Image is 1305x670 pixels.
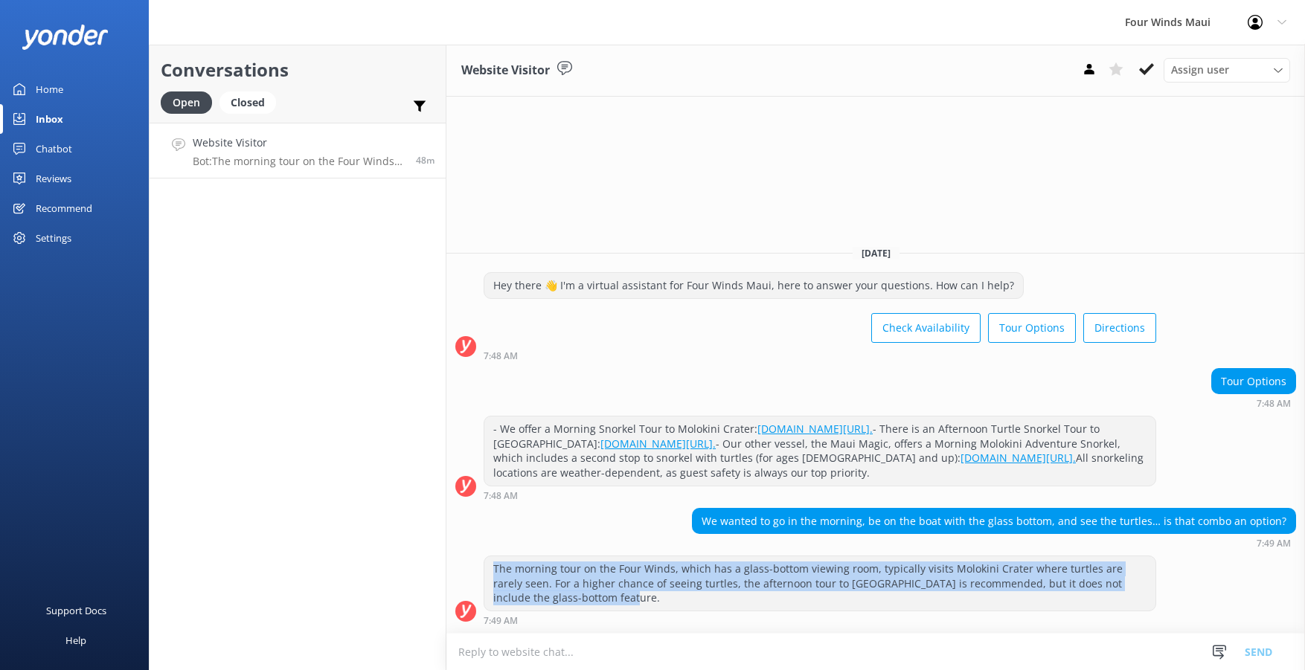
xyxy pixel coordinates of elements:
div: Settings [36,223,71,253]
div: Chatbot [36,134,72,164]
h2: Conversations [161,56,435,84]
div: Home [36,74,63,104]
div: Open [161,91,212,114]
div: 07:48am 12-Aug-2025 (UTC -10:00) Pacific/Honolulu [1211,398,1296,408]
div: The morning tour on the Four Winds, which has a glass-bottom viewing room, typically visits Molok... [484,556,1155,611]
div: 07:48am 12-Aug-2025 (UTC -10:00) Pacific/Honolulu [484,350,1156,361]
div: 07:49am 12-Aug-2025 (UTC -10:00) Pacific/Honolulu [484,615,1156,625]
div: We wanted to go in the morning, be on the boat with the glass bottom, and see the turtles… is tha... [693,509,1295,534]
div: 07:49am 12-Aug-2025 (UTC -10:00) Pacific/Honolulu [692,538,1296,548]
strong: 7:48 AM [484,352,518,361]
a: Closed [219,94,283,110]
div: Assign User [1164,58,1290,82]
div: 07:48am 12-Aug-2025 (UTC -10:00) Pacific/Honolulu [484,490,1156,500]
button: Check Availability [871,313,981,343]
a: [DOMAIN_NAME][URL]. [757,422,873,436]
strong: 7:49 AM [1257,539,1291,548]
a: Website VisitorBot:The morning tour on the Four Winds, which has a glass-bottom viewing room, typ... [150,123,446,178]
div: Tour Options [1212,369,1295,394]
span: Assign user [1171,62,1229,78]
h4: Website Visitor [193,135,405,151]
div: Closed [219,91,276,114]
strong: 7:48 AM [484,492,518,500]
span: 07:49am 12-Aug-2025 (UTC -10:00) Pacific/Honolulu [416,154,435,167]
img: yonder-white-logo.png [22,25,108,49]
a: [DOMAIN_NAME][URL]. [600,437,716,451]
a: Open [161,94,219,110]
div: Hey there 👋 I'm a virtual assistant for Four Winds Maui, here to answer your questions. How can I... [484,273,1023,298]
button: Tour Options [988,313,1076,343]
strong: 7:48 AM [1257,399,1291,408]
div: Recommend [36,193,92,223]
span: [DATE] [853,247,900,260]
div: - We offer a Morning Snorkel Tour to Molokini Crater: - There is an Afternoon Turtle Snorkel Tour... [484,416,1155,485]
p: Bot: The morning tour on the Four Winds, which has a glass-bottom viewing room, typically visits ... [193,155,405,168]
a: [DOMAIN_NAME][URL]. [961,451,1076,465]
div: Help [65,625,86,655]
strong: 7:49 AM [484,616,518,625]
div: Inbox [36,104,63,134]
button: Directions [1083,313,1156,343]
h3: Website Visitor [461,61,550,80]
div: Support Docs [46,596,106,625]
div: Reviews [36,164,71,193]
